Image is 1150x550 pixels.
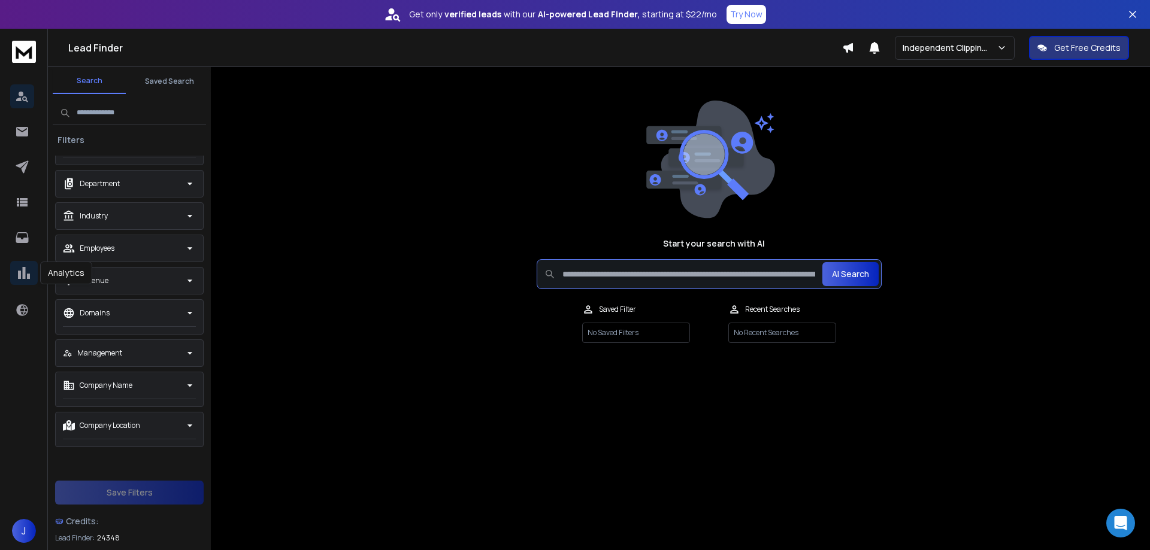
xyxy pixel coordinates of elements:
[80,211,108,221] p: Industry
[68,41,842,55] h1: Lead Finder
[55,533,95,543] p: Lead Finder:
[53,134,89,146] h3: Filters
[728,323,836,343] p: No Recent Searches
[599,305,636,314] p: Saved Filter
[80,244,114,253] p: Employees
[80,308,110,318] p: Domains
[12,519,36,543] button: J
[745,305,800,314] p: Recent Searches
[55,509,204,533] a: Credits:
[1054,42,1121,54] p: Get Free Credits
[727,5,766,24] button: Try Now
[80,421,140,430] p: Company Location
[663,238,765,250] h1: Start your search with AI
[40,262,92,284] div: Analytics
[80,276,108,285] p: Revenue
[903,42,997,54] p: Independent Clipping Path
[97,533,120,543] span: 24348
[444,8,501,20] strong: verified leads
[1106,509,1135,537] div: Open Intercom Messenger
[133,69,206,93] button: Saved Search
[77,348,122,358] p: Management
[822,262,879,286] button: AI Search
[53,69,126,94] button: Search
[582,323,690,343] p: No Saved Filters
[66,515,99,527] span: Credits:
[12,41,36,63] img: logo
[730,8,762,20] p: Try Now
[409,8,717,20] p: Get only with our starting at $22/mo
[80,381,132,390] p: Company Name
[643,101,775,218] img: image
[538,8,640,20] strong: AI-powered Lead Finder,
[1029,36,1129,60] button: Get Free Credits
[80,179,120,189] p: Department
